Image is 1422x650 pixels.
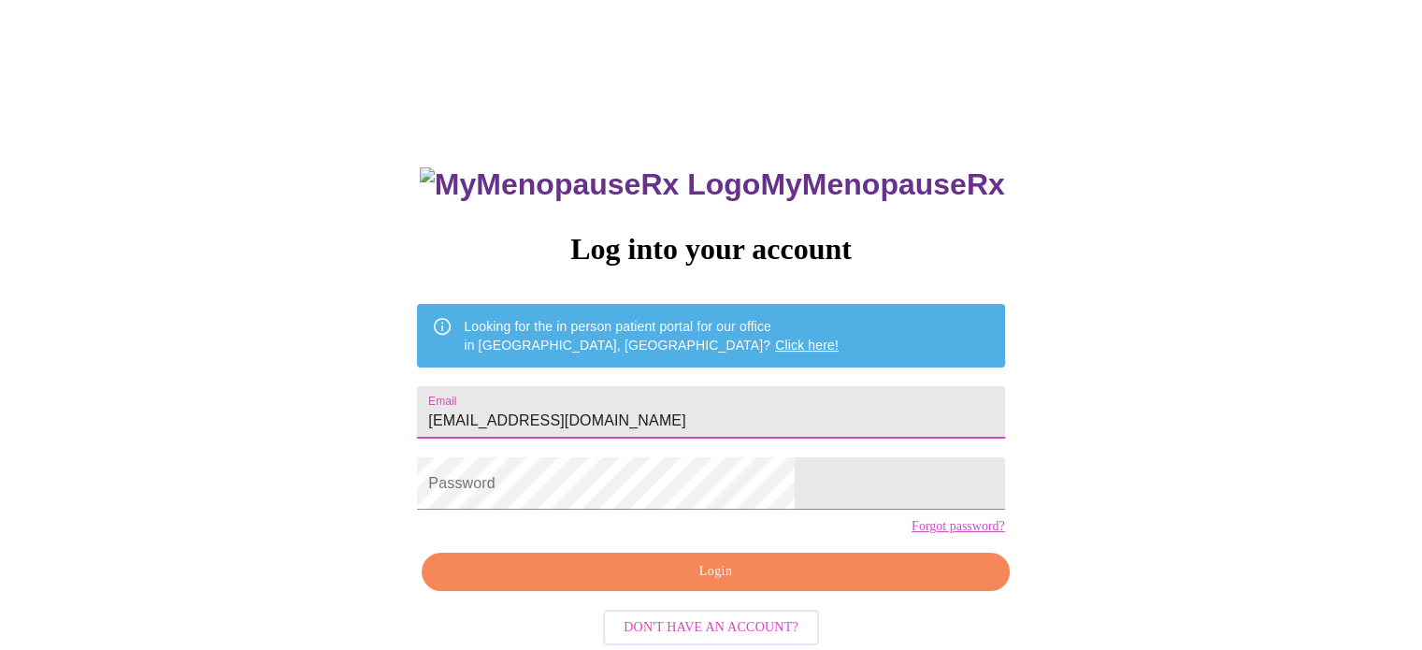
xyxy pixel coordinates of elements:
[422,553,1009,591] button: Login
[624,616,798,640] span: Don't have an account?
[443,560,987,584] span: Login
[464,310,839,362] div: Looking for the in person patient portal for our office in [GEOGRAPHIC_DATA], [GEOGRAPHIC_DATA]?
[912,519,1005,534] a: Forgot password?
[420,167,760,202] img: MyMenopauseRx Logo
[603,610,819,646] button: Don't have an account?
[417,232,1004,267] h3: Log into your account
[775,338,839,353] a: Click here!
[598,617,824,633] a: Don't have an account?
[420,167,1005,202] h3: MyMenopauseRx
